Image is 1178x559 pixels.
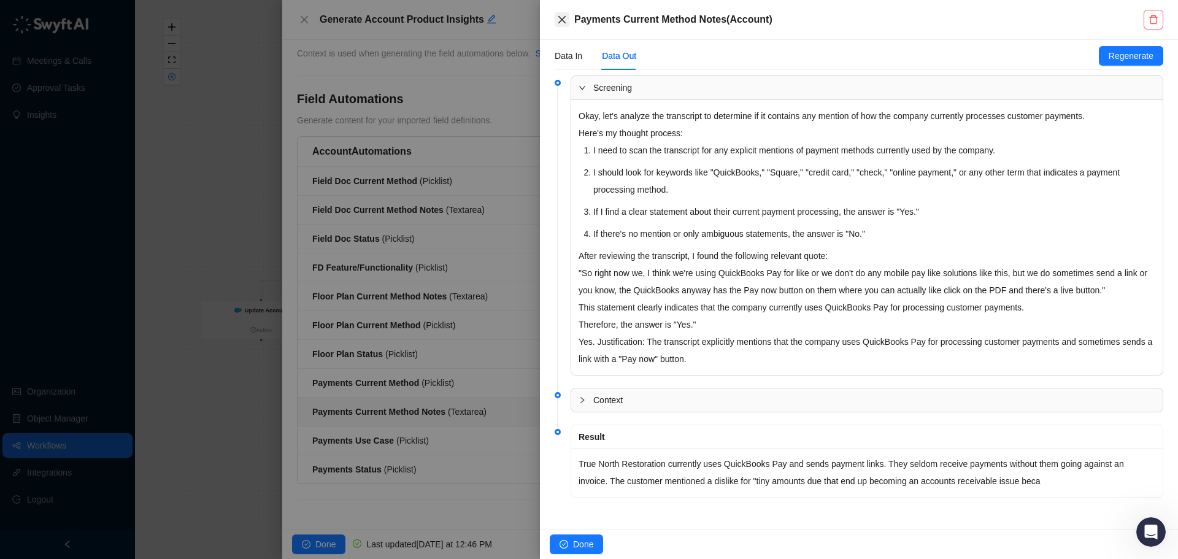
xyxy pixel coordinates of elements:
[555,49,582,63] div: Data In
[573,538,593,551] span: Done
[593,81,1155,94] span: Screening
[579,107,1155,125] p: Okay, let's analyze the transcript to determine if it contains any mention of how the company cur...
[579,455,1155,490] p: True North Restoration currently uses QuickBooks Pay and sends payment links. They seldom receive...
[571,76,1163,99] div: Screening
[8,5,31,28] button: go back
[550,534,603,554] button: Done
[579,125,1155,142] p: Here's my thought process:
[1149,15,1158,25] span: delete
[593,393,1155,407] span: Context
[560,540,568,549] span: check-circle
[593,203,1155,220] li: If I find a clear statement about their current payment processing, the answer is "Yes."
[579,264,1155,299] p: "So right now we, I think we're using QuickBooks Pay for like or we don't do any mobile pay like ...
[195,432,227,457] span: neutral face reaction
[162,472,260,482] a: Open in help center
[571,388,1163,412] div: Context
[1136,517,1166,547] iframe: Intercom live chat
[369,5,392,28] button: Collapse window
[593,225,1155,242] li: If there's no mention or only ambiguous statements, the answer is "No."
[163,432,195,457] span: disappointed reaction
[227,432,259,457] span: smiley reaction
[555,12,569,27] button: Close
[579,430,1155,444] div: Result
[593,142,1155,159] li: I need to scan the transcript for any explicit mentions of payment methods currently used by the ...
[579,84,586,91] span: expanded
[574,12,1144,27] h5: Payments Current Method Notes ( Account )
[579,247,1155,264] p: After reviewing the transcript, I found the following relevant quote:
[602,49,636,63] div: Data Out
[593,164,1155,198] li: I should look for keywords like "QuickBooks," "Square," "credit card," "check," "online payment,"...
[15,420,407,433] div: Did this answer your question?
[1109,49,1153,63] span: Regenerate
[557,15,567,25] span: close
[579,333,1155,368] p: Yes. Justification: The transcript explicitly mentions that the company uses QuickBooks Pay for p...
[392,5,414,27] div: Close
[170,432,188,457] span: 😞
[234,432,252,457] span: 😃
[202,432,220,457] span: 😐
[579,299,1155,316] p: This statement clearly indicates that the company currently uses QuickBooks Pay for processing cu...
[579,316,1155,333] p: Therefore, the answer is "Yes."
[579,396,586,404] span: collapsed
[1099,46,1163,66] button: Regenerate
